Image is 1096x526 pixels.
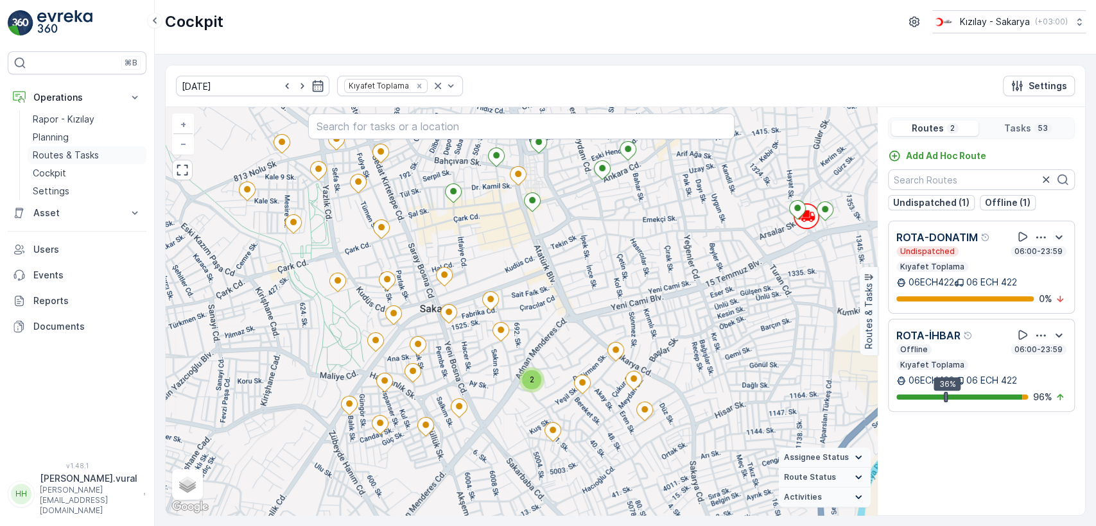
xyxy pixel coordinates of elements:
[960,15,1030,28] p: Kızılay - Sakarya
[966,374,1017,387] p: 06 ECH 422
[909,374,954,387] p: 06ECH422
[11,484,31,504] div: HH
[888,149,986,162] a: Add Ad Hoc Route
[8,314,146,339] a: Documents
[28,110,146,128] a: Rapor - Kızılay
[8,462,146,470] span: v 1.48.1
[980,195,1036,210] button: Offline (1)
[8,472,146,516] button: HH[PERSON_NAME].vural[PERSON_NAME][EMAIL_ADDRESS][DOMAIN_NAME]
[519,367,544,393] div: 2
[779,488,871,507] summary: Activities
[33,294,141,307] p: Reports
[125,58,137,68] p: ⌘B
[28,164,146,182] a: Cockpit
[966,276,1017,289] p: 06 ECH 422
[8,262,146,288] a: Events
[180,138,187,149] span: −
[932,15,955,29] img: k%C4%B1z%C4%B1lay_DTAvauz.png
[899,360,966,370] p: Kıyafet Toplama
[1039,293,1052,305] p: 0 %
[899,246,956,257] p: Undispatched
[893,196,970,209] p: Undispatched (1)
[176,76,329,96] input: dd/mm/yyyy
[912,122,944,135] p: Routes
[40,485,137,516] p: [PERSON_NAME][EMAIL_ADDRESS][DOMAIN_NAME]
[932,10,1086,33] button: Kızılay - Sakarya(+03:00)
[934,377,961,391] div: 36%
[173,115,193,134] a: Zoom In
[33,243,141,256] p: Users
[28,146,146,164] a: Routes & Tasks
[33,320,141,333] p: Documents
[985,196,1031,209] p: Offline (1)
[1033,391,1052,403] p: 96 %
[1029,80,1067,92] p: Settings
[33,167,66,180] p: Cockpit
[345,80,411,92] div: Kıyafet Toplama
[40,472,137,485] p: [PERSON_NAME].vural
[1013,344,1064,355] p: 06:00-23:59
[165,12,223,32] p: Cockpit
[33,207,121,219] p: Asset
[8,10,33,36] img: logo
[949,123,956,133] p: 2
[888,195,975,210] button: Undispatched (1)
[888,169,1075,190] input: Search Routes
[8,237,146,262] a: Users
[412,81,426,91] div: Remove Kıyafet Toplama
[33,131,69,144] p: Planning
[8,200,146,226] button: Asset
[169,498,211,515] a: Open this area in Google Maps (opens a new window)
[33,269,141,282] p: Events
[896,328,961,343] p: ROTA-İHBAR
[1035,17,1068,27] p: ( +03:00 )
[308,114,735,139] input: Search for tasks or a location
[173,470,202,498] a: Layers
[779,468,871,488] summary: Route Status
[909,276,954,289] p: 06ECH422
[169,498,211,515] img: Google
[1003,76,1075,96] button: Settings
[8,288,146,314] a: Reports
[33,91,121,104] p: Operations
[784,492,822,502] span: Activities
[779,448,871,468] summary: Assignee Status
[8,85,146,110] button: Operations
[963,330,973,341] div: Help Tooltip Icon
[899,262,966,272] p: Kıyafet Toplama
[1036,123,1049,133] p: 53
[173,134,193,153] a: Zoom Out
[980,232,991,242] div: Help Tooltip Icon
[1013,246,1064,257] p: 06:00-23:59
[33,149,99,162] p: Routes & Tasks
[530,375,534,384] span: 2
[180,119,186,130] span: +
[33,185,69,198] p: Settings
[33,113,94,126] p: Rapor - Kızılay
[1004,122,1031,135] p: Tasks
[28,128,146,146] a: Planning
[862,284,875,350] p: Routes & Tasks
[899,344,929,355] p: Offline
[896,230,978,245] p: ROTA-DONATIM
[784,472,836,482] span: Route Status
[906,149,986,162] p: Add Ad Hoc Route
[37,10,92,36] img: logo_light-DOdMpM7g.png
[784,452,849,462] span: Assignee Status
[28,182,146,200] a: Settings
